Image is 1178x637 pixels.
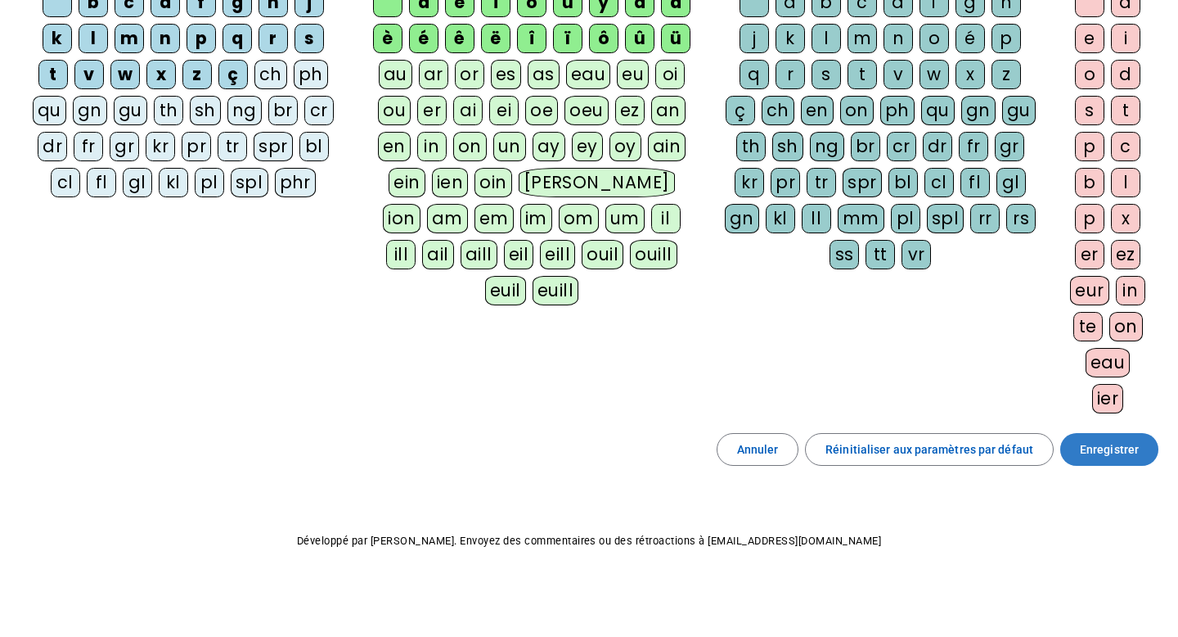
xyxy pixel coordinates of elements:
[1109,312,1143,341] div: on
[218,60,248,89] div: ç
[33,96,66,125] div: qu
[1111,240,1140,269] div: ez
[648,132,686,161] div: ain
[110,60,140,89] div: w
[38,60,68,89] div: t
[961,96,996,125] div: gn
[762,96,794,125] div: ch
[553,24,582,53] div: ï
[888,168,918,197] div: bl
[625,24,654,53] div: û
[924,168,954,197] div: cl
[996,168,1026,197] div: gl
[883,60,913,89] div: v
[887,132,916,161] div: cr
[566,60,611,89] div: eau
[880,96,915,125] div: ph
[661,24,690,53] div: ü
[801,96,834,125] div: en
[43,24,72,53] div: k
[1060,433,1158,466] button: Enregistrer
[776,60,805,89] div: r
[386,240,416,269] div: ill
[417,132,447,161] div: in
[474,168,512,197] div: oin
[389,168,425,197] div: ein
[736,132,766,161] div: th
[74,60,104,89] div: v
[589,24,618,53] div: ô
[223,24,252,53] div: q
[87,168,116,197] div: fl
[474,204,514,233] div: em
[843,168,882,197] div: spr
[802,204,831,233] div: ll
[735,168,764,197] div: kr
[525,96,558,125] div: oe
[79,24,108,53] div: l
[1116,276,1145,305] div: in
[51,168,80,197] div: cl
[218,132,247,161] div: tr
[493,132,526,161] div: un
[919,60,949,89] div: w
[110,132,139,161] div: gr
[379,60,412,89] div: au
[154,96,183,125] div: th
[74,132,103,161] div: fr
[1073,312,1103,341] div: te
[481,24,510,53] div: ë
[838,204,884,233] div: mm
[766,204,795,233] div: kl
[955,24,985,53] div: é
[1111,204,1140,233] div: x
[726,96,755,125] div: ç
[123,168,152,197] div: gl
[114,96,147,125] div: gu
[151,24,180,53] div: n
[717,433,799,466] button: Annuler
[409,24,438,53] div: é
[115,24,144,53] div: m
[1080,440,1139,459] span: Enregistrer
[1006,204,1036,233] div: rs
[740,24,769,53] div: j
[840,96,874,125] div: on
[231,168,268,197] div: spl
[533,276,578,305] div: euill
[182,60,212,89] div: z
[383,204,420,233] div: ion
[519,168,675,197] div: [PERSON_NAME]
[453,96,483,125] div: ai
[564,96,609,125] div: oeu
[559,204,599,233] div: om
[304,96,334,125] div: cr
[771,168,800,197] div: pr
[655,60,685,89] div: oi
[259,24,288,53] div: r
[294,24,324,53] div: s
[805,433,1054,466] button: Réinitialiser aux paramètres par défaut
[491,60,521,89] div: es
[582,240,623,269] div: ouil
[960,168,990,197] div: fl
[187,24,216,53] div: p
[146,132,175,161] div: kr
[617,60,649,89] div: eu
[807,168,836,197] div: tr
[378,96,411,125] div: ou
[810,132,844,161] div: ng
[422,240,454,269] div: ail
[427,204,468,233] div: am
[504,240,534,269] div: eil
[776,24,805,53] div: k
[517,24,546,53] div: î
[190,96,221,125] div: sh
[830,240,859,269] div: ss
[485,276,526,305] div: euil
[609,132,641,161] div: oy
[1075,24,1104,53] div: e
[848,24,877,53] div: m
[146,60,176,89] div: x
[1111,24,1140,53] div: i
